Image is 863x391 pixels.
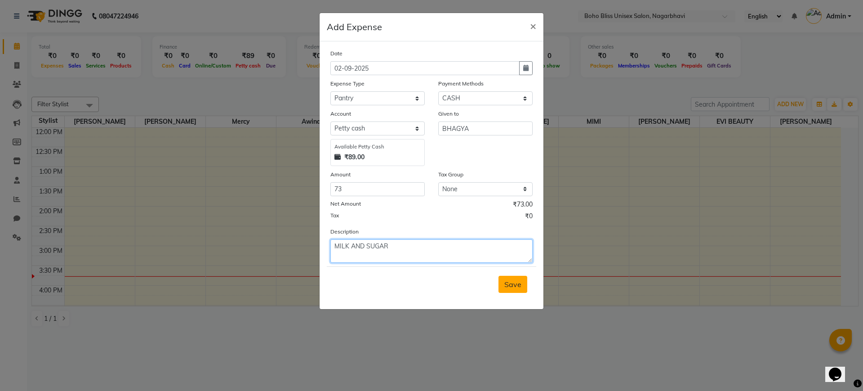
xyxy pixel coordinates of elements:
button: Close [523,13,543,38]
span: × [530,19,536,32]
span: Save [504,280,521,289]
label: Tax Group [438,171,463,179]
button: Save [498,276,527,293]
strong: ₹89.00 [344,153,365,162]
label: Expense Type [330,80,365,88]
input: Amount [330,182,425,196]
label: Description [330,228,359,236]
iframe: chat widget [825,355,854,382]
span: ₹73.00 [513,200,533,211]
h5: Add Expense [327,20,382,34]
label: Payment Methods [438,80,484,88]
label: Net Amount [330,200,361,208]
label: Date [330,49,343,58]
label: Given to [438,110,459,118]
input: Given to [438,121,533,135]
span: ₹0 [525,211,533,223]
div: Available Petty Cash [334,143,421,151]
label: Amount [330,171,351,179]
label: Account [330,110,351,118]
label: Tax [330,211,339,220]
